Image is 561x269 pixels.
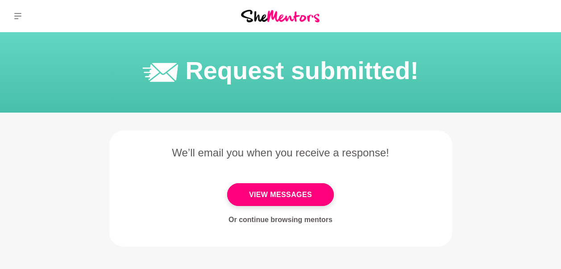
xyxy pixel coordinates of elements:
[142,55,178,90] img: Sent message icon
[185,54,419,88] h1: Request submitted!
[241,10,320,22] img: She Mentors Logo
[127,145,434,161] div: We’ll email you when you receive a response!
[529,5,550,27] a: Stephanie Day
[227,183,334,206] a: View Messages
[229,216,332,223] a: Or continue browsing mentors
